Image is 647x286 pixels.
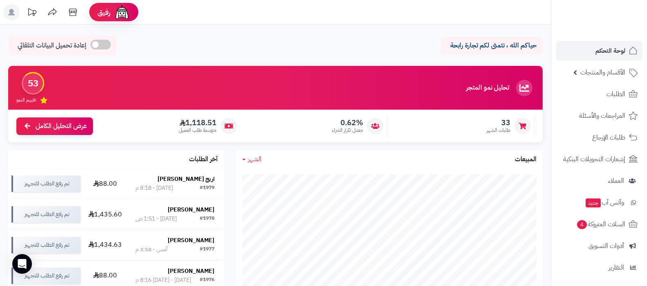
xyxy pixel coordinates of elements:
[11,176,81,192] div: تم رفع الطلب للتجهيز
[22,4,42,23] a: تحديثات المنصة
[332,127,363,134] span: معدل تكرار الشراء
[200,276,214,284] div: #1976
[200,184,214,192] div: #1979
[556,193,642,212] a: وآتس آبجديد
[515,156,537,163] h3: المبيعات
[556,41,642,61] a: لوحة التحكم
[609,262,624,273] span: التقارير
[84,169,126,199] td: 88.00
[135,215,177,223] div: [DATE] - 1:51 ص
[556,128,642,147] a: طلبات الإرجاع
[556,149,642,169] a: إشعارات التحويلات البنكية
[242,155,262,164] a: الشهر
[332,118,363,127] span: 0.62%
[585,197,624,208] span: وآتس آب
[446,41,537,50] p: حياكم الله ، نتمنى لكم تجارة رابحة
[608,175,624,187] span: العملاء
[580,67,625,78] span: الأقسام والمنتجات
[248,154,262,164] span: الشهر
[179,118,216,127] span: 1,118.51
[16,97,36,104] span: تقييم النمو
[168,205,214,214] strong: [PERSON_NAME]
[168,267,214,275] strong: [PERSON_NAME]
[18,41,86,50] span: إعادة تحميل البيانات التلقائي
[168,236,214,245] strong: [PERSON_NAME]
[588,240,624,252] span: أدوات التسويق
[577,220,587,229] span: 4
[97,7,110,17] span: رفيق
[563,153,625,165] span: إشعارات التحويلات البنكية
[36,122,87,131] span: عرض التحليل الكامل
[556,84,642,104] a: الطلبات
[579,110,625,122] span: المراجعات والأسئلة
[487,127,510,134] span: طلبات الشهر
[135,276,191,284] div: [DATE] - [DATE] 8:16 م
[556,236,642,256] a: أدوات التسويق
[556,106,642,126] a: المراجعات والأسئلة
[114,4,130,20] img: ai-face.png
[591,21,639,38] img: logo-2.png
[576,218,625,230] span: السلات المتروكة
[586,198,601,207] span: جديد
[200,245,214,254] div: #1977
[84,230,126,260] td: 1,434.63
[84,199,126,230] td: 1,435.60
[606,88,625,100] span: الطلبات
[595,45,625,56] span: لوحة التحكم
[556,171,642,191] a: العملاء
[556,258,642,277] a: التقارير
[179,127,216,134] span: متوسط طلب العميل
[466,84,509,92] h3: تحليل نمو المتجر
[16,117,93,135] a: عرض التحليل الكامل
[11,268,81,284] div: تم رفع الطلب للتجهيز
[556,214,642,234] a: السلات المتروكة4
[189,156,218,163] h3: آخر الطلبات
[487,118,510,127] span: 33
[135,245,167,254] div: أمس - 3:58 م
[158,175,214,183] strong: اريج [PERSON_NAME]
[11,206,81,223] div: تم رفع الطلب للتجهيز
[11,237,81,253] div: تم رفع الطلب للتجهيز
[592,132,625,143] span: طلبات الإرجاع
[135,184,173,192] div: [DATE] - 8:18 م
[12,254,32,274] div: Open Intercom Messenger
[200,215,214,223] div: #1978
